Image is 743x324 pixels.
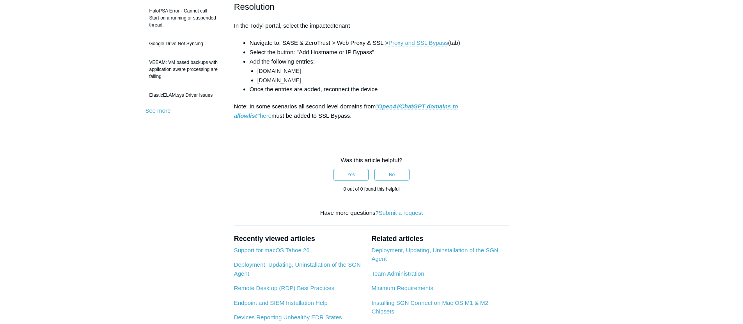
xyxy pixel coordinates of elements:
a: Team Administration [371,270,424,277]
a: Devices Reporting Unhealthy EDR States [234,314,342,320]
a: Remote Desktop (RDP) Best Practices [234,285,335,291]
li: Select the button: "Add Hostname or IP Bypass" [250,48,509,57]
li: Once the entries are added, reconnect the device [250,85,509,94]
div: [DOMAIN_NAME] [257,76,509,85]
a: Support for macOS Tahoe 26 [234,247,310,253]
a: HaloPSA Error - Cannot call Start on a running or suspended thread. [145,4,222,32]
h2: Related articles [371,234,509,244]
a: Deployment, Updating, Uninstallation of the SGN Agent [234,261,361,277]
a: See more [145,107,171,114]
span: 0 out of 0 found this helpful [343,186,399,192]
a: VEEAM: VM based backups with application aware processing are failing [145,55,222,84]
a: Installing SGN Connect on Mac OS M1 & M2 Chipsets [371,299,488,315]
a: Endpoint and SIEM Installation Help [234,299,328,306]
a: Google Drive Not Syncing [145,36,222,51]
h2: Recently viewed articles [234,234,364,244]
span: tenant [333,22,350,29]
p: Note: In some scenarios all second level domains from must be added to SSL Bypass. [234,102,509,120]
a: Deployment, Updating, Uninstallation of the SGN Agent [371,247,498,262]
li: Navigate to: SASE & ZeroTrust > Web Proxy & SSL > (tab) [250,38,509,48]
a: ElasticELAM.sys Driver Issues [145,88,222,103]
a: Minimum Requirements [371,285,433,291]
div: Have more questions? [234,209,509,218]
span: [DOMAIN_NAME] [257,68,301,74]
a: Submit a request [379,209,423,216]
button: This article was helpful [333,169,369,181]
li: Add the following entries: [250,57,509,85]
a: Proxy and SSL Bypass [388,39,448,46]
button: This article was not helpful [374,169,410,181]
p: In the Todyl portal, select the impacted [234,21,509,30]
span: Was this article helpful? [341,157,403,163]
